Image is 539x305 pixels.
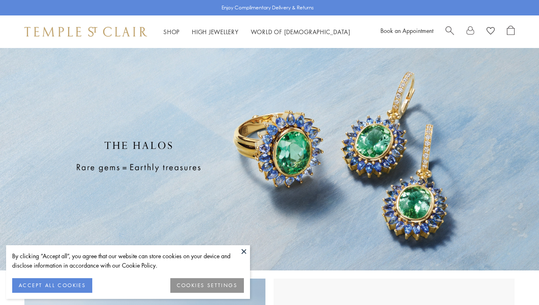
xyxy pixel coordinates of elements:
a: Search [446,26,454,38]
button: COOKIES SETTINGS [170,278,244,293]
button: ACCEPT ALL COOKIES [12,278,92,293]
div: By clicking “Accept all”, you agree that our website can store cookies on your device and disclos... [12,251,244,270]
p: Enjoy Complimentary Delivery & Returns [222,4,314,12]
a: Open Shopping Bag [507,26,515,38]
a: View Wishlist [487,26,495,38]
a: High JewelleryHigh Jewellery [192,28,239,36]
nav: Main navigation [163,27,350,37]
a: ShopShop [163,28,180,36]
a: Book an Appointment [380,26,433,35]
a: World of [DEMOGRAPHIC_DATA]World of [DEMOGRAPHIC_DATA] [251,28,350,36]
iframe: Gorgias live chat messenger [498,267,531,297]
img: Temple St. Clair [24,27,147,37]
